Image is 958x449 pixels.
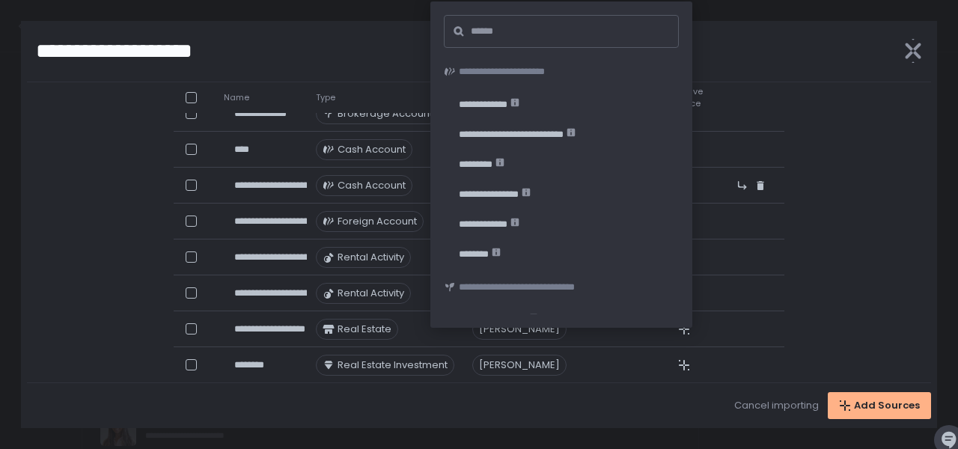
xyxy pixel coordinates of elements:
span: Foreign Account [338,215,417,228]
div: [PERSON_NAME] [472,355,567,376]
div: [PERSON_NAME] [472,319,567,340]
span: Real Estate [338,323,391,336]
span: Rental Activity [338,251,404,264]
span: Cash Account [338,179,406,192]
span: Cash Account [338,143,406,156]
span: Active since [677,86,718,109]
div: Add Sources [839,399,920,412]
span: Rental Activity [338,287,404,300]
span: Type [316,92,335,103]
span: Name [224,92,249,103]
div: Cancel importing [734,399,819,412]
span: Real Estate Investment [338,358,448,372]
button: Add Sources [828,392,931,419]
button: Cancel importing [734,392,819,419]
span: Brokerage Account [338,107,433,120]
